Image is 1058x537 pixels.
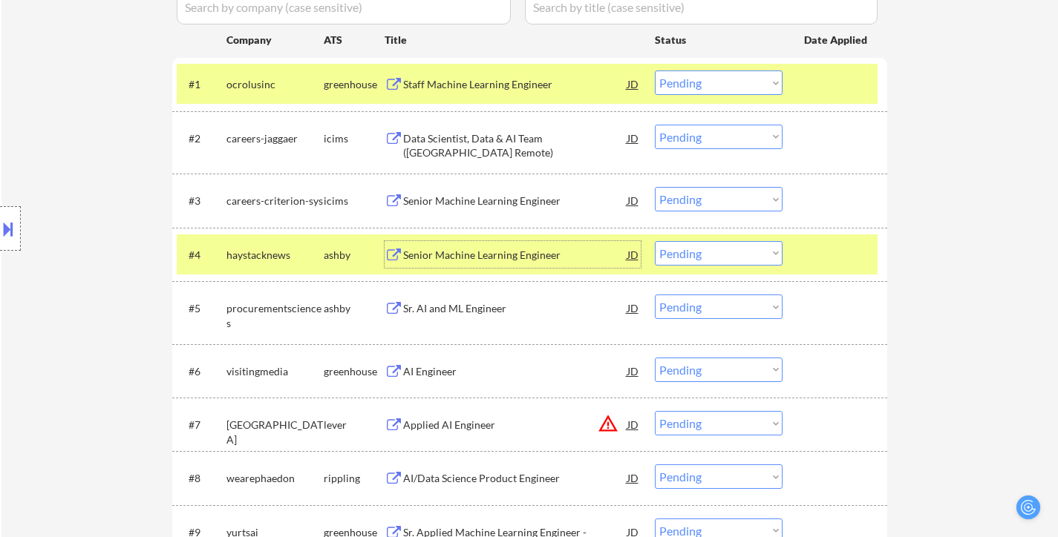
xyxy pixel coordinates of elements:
[324,471,385,486] div: rippling
[626,241,641,268] div: JD
[403,418,627,432] div: Applied AI Engineer
[226,301,324,330] div: procurementsciences
[226,418,324,447] div: [GEOGRAPHIC_DATA]
[403,194,627,208] div: Senior Machine Learning Engineer
[626,125,641,151] div: JD
[324,33,385,47] div: ATS
[226,194,324,208] div: careers-criterion-sys
[324,248,385,263] div: ashby
[385,33,641,47] div: Title
[403,77,627,92] div: Staff Machine Learning Engineer
[226,364,324,379] div: visitingmedia
[226,131,324,146] div: careers-jaggaer
[189,364,215,379] div: #6
[189,77,215,92] div: #1
[598,413,618,434] button: warning_amber
[324,364,385,379] div: greenhouse
[324,418,385,432] div: lever
[403,248,627,263] div: Senior Machine Learning Engineer
[626,358,641,384] div: JD
[403,301,627,316] div: Sr. AI and ML Engineer
[626,187,641,214] div: JD
[324,301,385,316] div: ashby
[189,418,215,432] div: #7
[226,77,324,92] div: ocrolusinc
[189,471,215,486] div: #8
[626,294,641,321] div: JD
[655,26,783,53] div: Status
[324,131,385,146] div: icims
[226,248,324,263] div: haystacknews
[226,33,324,47] div: Company
[226,471,324,486] div: wearephaedon
[626,411,641,438] div: JD
[804,33,869,47] div: Date Applied
[403,471,627,486] div: AI/Data Science Product Engineer
[324,77,385,92] div: greenhouse
[403,364,627,379] div: AI Engineer
[626,464,641,491] div: JD
[324,194,385,208] div: icims
[403,131,627,160] div: Data Scientist, Data & AI Team ([GEOGRAPHIC_DATA] Remote)
[626,70,641,97] div: JD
